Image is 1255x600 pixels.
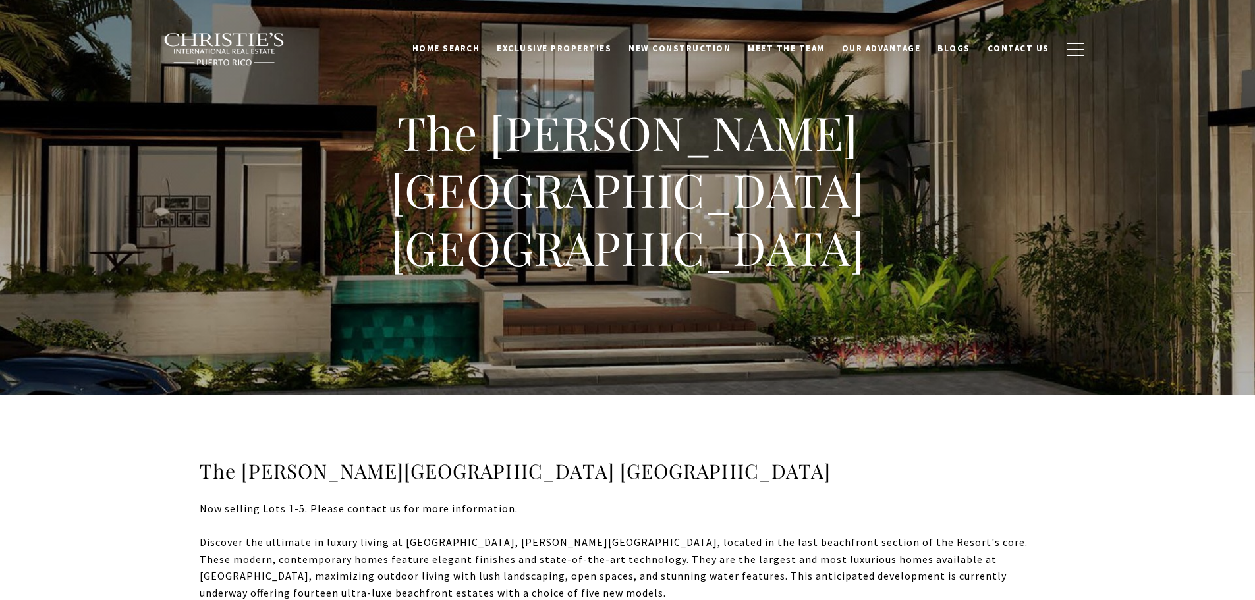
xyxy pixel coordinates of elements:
[929,36,979,61] a: Blogs
[163,32,286,67] img: Christie's International Real Estate black text logo
[833,36,930,61] a: Our Advantage
[200,501,1056,534] div: Now selling Lots 1-5. Please contact us for more information.
[364,103,891,277] h1: The [PERSON_NAME][GEOGRAPHIC_DATA] [GEOGRAPHIC_DATA]
[488,36,620,61] a: Exclusive Properties
[988,43,1049,54] span: Contact Us
[739,36,833,61] a: Meet the Team
[628,43,731,54] span: New Construction
[497,43,611,54] span: Exclusive Properties
[620,36,739,61] a: New Construction
[200,458,1056,484] h3: The [PERSON_NAME][GEOGRAPHIC_DATA] [GEOGRAPHIC_DATA]
[404,36,489,61] a: Home Search
[937,43,970,54] span: Blogs
[842,43,921,54] span: Our Advantage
